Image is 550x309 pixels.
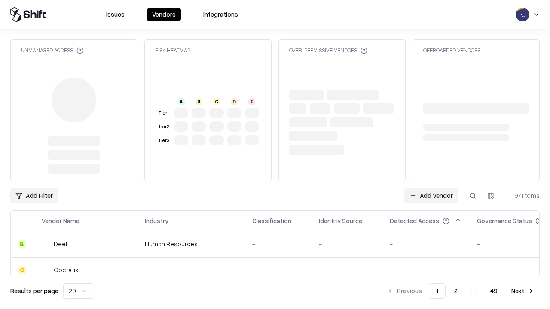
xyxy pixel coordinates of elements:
div: Detected Access [390,216,439,225]
div: B [18,240,26,248]
div: Deel [54,239,67,248]
img: Operatix [42,266,50,274]
div: - [319,239,376,248]
button: Integrations [198,8,243,21]
div: Tier 3 [157,137,171,144]
div: - [145,265,238,274]
button: 1 [429,283,446,299]
div: - [319,265,376,274]
div: B [196,98,202,105]
div: C [18,266,26,274]
img: Deel [42,240,50,248]
button: Issues [101,8,130,21]
div: Operatix [54,265,78,274]
div: - [252,265,305,274]
button: 49 [483,283,504,299]
div: Offboarded Vendors [423,47,480,54]
div: - [390,239,463,248]
button: 2 [447,283,464,299]
div: - [390,265,463,274]
div: Tier 1 [157,109,171,117]
p: Results per page: [10,286,60,295]
div: A [178,98,185,105]
div: Governance Status [477,216,532,225]
div: 971 items [505,191,540,200]
button: Vendors [147,8,181,21]
div: - [252,239,305,248]
div: Identity Source [319,216,362,225]
button: Next [506,283,540,299]
div: D [231,98,238,105]
div: Risk Heatmap [155,47,190,54]
div: Vendor Name [42,216,79,225]
div: Classification [252,216,291,225]
a: Add Vendor [404,188,458,203]
div: Industry [145,216,168,225]
div: Over-Permissive Vendors [289,47,367,54]
div: C [213,98,220,105]
div: Unmanaged Access [21,47,83,54]
div: Human Resources [145,239,238,248]
div: Tier 2 [157,123,171,130]
div: F [248,98,255,105]
nav: pagination [382,283,540,299]
button: Add Filter [10,188,58,203]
